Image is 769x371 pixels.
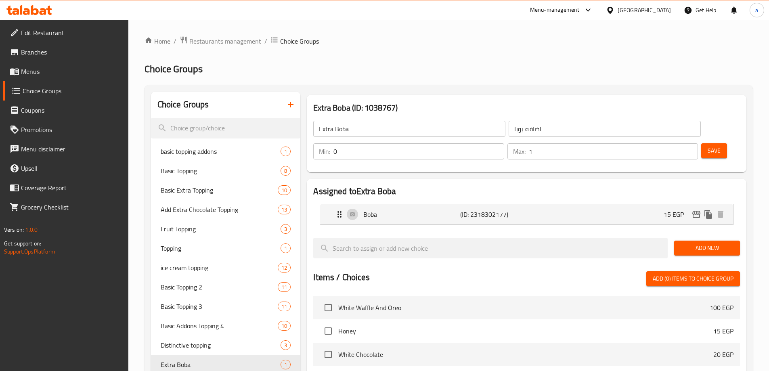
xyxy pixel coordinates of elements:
p: 15 EGP [713,326,733,336]
span: 11 [278,283,290,291]
span: Basic Extra Topping [161,185,278,195]
div: Choices [281,166,291,176]
span: Select choice [320,346,337,363]
span: 3 [281,225,290,233]
a: Promotions [3,120,128,139]
div: Basic Addons Topping 410 [151,316,301,335]
span: 10 [278,187,290,194]
button: delete [715,208,727,220]
span: Basic Topping 2 [161,282,278,292]
div: Basic Topping8 [151,161,301,180]
a: Menus [3,62,128,81]
button: Save [701,143,727,158]
h3: Extra Boba (ID: 1038767) [313,101,740,114]
span: Coverage Report [21,183,122,193]
span: Choice Groups [23,86,122,96]
span: 1 [281,245,290,252]
span: Upsell [21,163,122,173]
a: Choice Groups [3,81,128,101]
span: Extra Boba [161,360,281,369]
span: Add (0) items to choice group [653,274,733,284]
a: Branches [3,42,128,62]
a: Menu disclaimer [3,139,128,159]
input: search [313,238,668,258]
li: Expand [313,201,740,228]
div: Choices [281,360,291,369]
a: Upsell [3,159,128,178]
span: Honey [338,326,713,336]
span: Promotions [21,125,122,134]
span: Branches [21,47,122,57]
p: 15 EGP [664,210,690,219]
span: White Waffle And Oreo [338,303,710,312]
span: Add New [681,243,733,253]
span: White Chocolate [338,350,713,359]
span: 10 [278,322,290,330]
span: Distinctive topping [161,340,281,350]
a: Coverage Report [3,178,128,197]
span: basic topping addons [161,147,281,156]
span: a [755,6,758,15]
p: 20 EGP [713,350,733,359]
a: Home [145,36,170,46]
span: Grocery Checklist [21,202,122,212]
div: Menu-management [530,5,580,15]
li: / [174,36,176,46]
span: 3 [281,342,290,349]
div: Basic Topping 211 [151,277,301,297]
a: Support.OpsPlatform [4,246,55,257]
span: Fruit Topping [161,224,281,234]
span: Basic Topping 3 [161,302,278,311]
input: search [151,118,301,138]
span: 12 [278,264,290,272]
span: Basic Addons Topping 4 [161,321,278,331]
h2: Items / Choices [313,271,370,283]
a: Coupons [3,101,128,120]
span: 1.0.0 [25,224,38,235]
div: Expand [320,204,733,224]
div: Basic Topping 311 [151,297,301,316]
button: Add New [674,241,740,256]
div: basic topping addons1 [151,142,301,161]
span: 1 [281,361,290,369]
div: Basic Extra Topping10 [151,180,301,200]
span: ice cream topping [161,263,278,272]
div: Choices [281,243,291,253]
button: Add (0) items to choice group [646,271,740,286]
h2: Choice Groups [157,99,209,111]
p: Boba [363,210,460,219]
span: Add Extra Chocolate Topping [161,205,278,214]
span: 11 [278,303,290,310]
div: ice cream topping12 [151,258,301,277]
div: Choices [278,263,291,272]
div: [GEOGRAPHIC_DATA] [618,6,671,15]
span: 13 [278,206,290,214]
p: 100 EGP [710,303,733,312]
li: / [264,36,267,46]
div: Choices [278,302,291,311]
span: Version: [4,224,24,235]
span: Topping [161,243,281,253]
span: Restaurants management [189,36,261,46]
h2: Assigned to Extra Boba [313,185,740,197]
div: Choices [281,224,291,234]
div: Choices [278,282,291,292]
a: Edit Restaurant [3,23,128,42]
span: Edit Restaurant [21,28,122,38]
span: Get support on: [4,238,41,249]
span: 8 [281,167,290,175]
span: Menus [21,67,122,76]
span: 1 [281,148,290,155]
span: Basic Topping [161,166,281,176]
p: Min: [319,147,330,156]
span: Menu disclaimer [21,144,122,154]
a: Restaurants management [180,36,261,46]
button: edit [690,208,702,220]
p: (ID: 2318302177) [460,210,525,219]
div: Distinctive topping3 [151,335,301,355]
div: Topping1 [151,239,301,258]
p: Max: [513,147,526,156]
button: duplicate [702,208,715,220]
span: Save [708,146,721,156]
span: Choice Groups [145,60,203,78]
